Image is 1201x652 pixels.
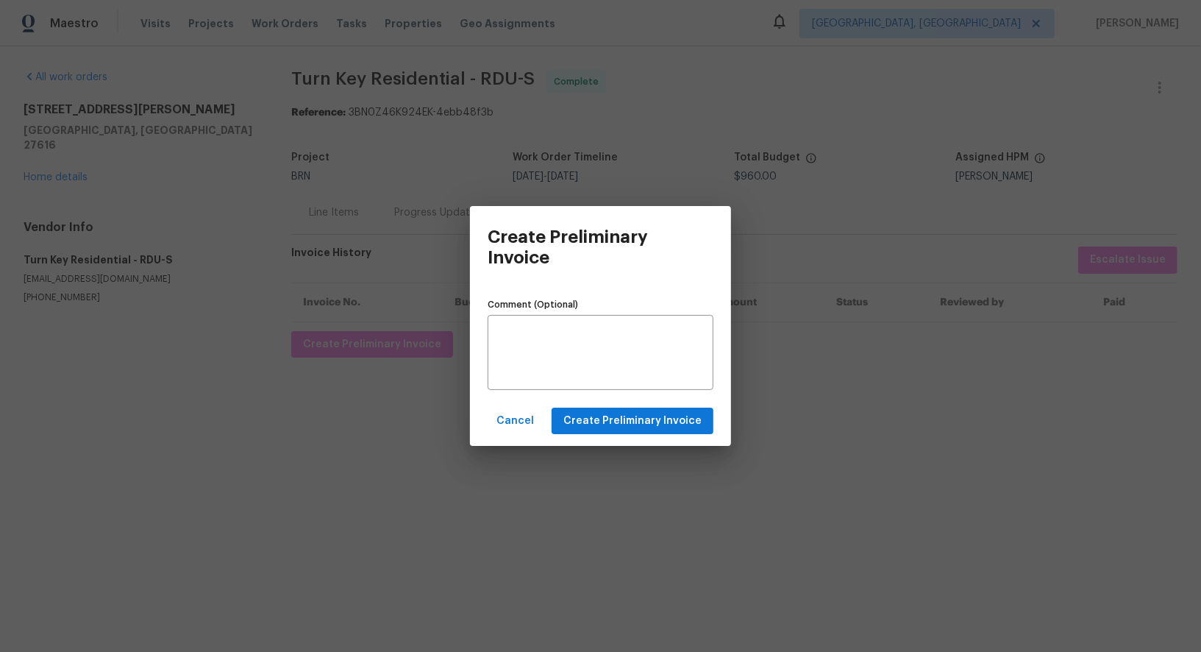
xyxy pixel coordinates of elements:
button: Create Preliminary Invoice [552,408,713,435]
span: Cancel [496,412,534,430]
h3: Create Preliminary Invoice [488,227,674,268]
label: Comment (Optional) [488,300,713,309]
button: Cancel [491,408,540,435]
span: Create Preliminary Invoice [563,412,702,430]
